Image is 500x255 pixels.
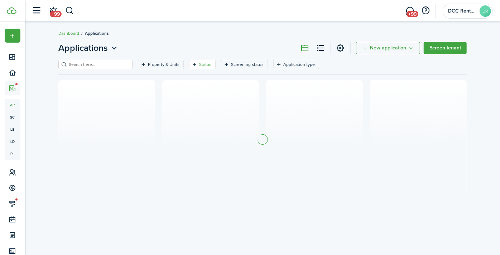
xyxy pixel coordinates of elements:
[420,5,432,17] button: Open resource center
[58,42,119,54] button: Applications
[67,61,130,68] input: Search here...
[65,5,74,17] button: Search
[424,42,467,54] a: Screen tenant
[58,30,79,37] a: Dashboard
[148,61,179,68] filter-tag-label: Property & Units
[5,99,20,111] a: ap
[5,123,20,135] a: ls
[256,133,269,146] img: Loading
[58,42,108,54] span: Applications
[221,60,268,69] filter-tag: Open filter
[231,61,264,68] filter-tag-label: Screening status
[30,4,44,18] button: Open sidebar
[5,29,20,43] button: Open menu
[50,11,62,17] span: +99
[480,5,491,17] avatar-text: DR
[199,61,211,68] filter-tag-label: Status
[5,148,20,160] a: pl
[85,30,109,37] span: Applications
[47,2,60,20] a: Notifications
[273,60,319,69] filter-tag: Open filter
[283,61,315,68] filter-tag-label: Application type
[407,11,418,17] span: +99
[138,60,184,69] filter-tag: Open filter
[5,111,20,123] a: sc
[7,7,16,14] img: TenantCloud
[58,42,119,54] button: Open menu
[403,2,417,20] a: Messaging
[356,42,420,54] button: New application
[189,60,216,69] filter-tag: Open filter
[356,42,420,54] button: Open menu
[370,45,406,50] span: New application
[5,135,20,148] a: ld
[448,9,477,14] span: DCC Rentals LLC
